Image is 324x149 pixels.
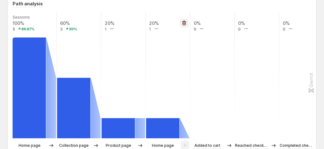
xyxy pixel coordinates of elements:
h3: Path analysis [13,1,43,7]
text: 100% [13,20,24,26]
text: 60% [60,20,70,26]
text: 0% [194,20,201,26]
path: Collection page-f2bed1e43ff6e48c: 3 [57,78,90,138]
text: 3 [60,27,63,32]
text: 20% [105,20,115,26]
text: 1 [105,27,106,32]
p: Home page [19,142,41,149]
text: Sessions [13,15,30,20]
text: 0 [283,27,285,32]
text: 0% [238,20,245,26]
text: 66.67% [21,27,35,31]
path: Product page-5,914,205c4,089ae7b: 1 [102,118,135,138]
p: Collection page [59,142,89,149]
text: 0 [238,27,241,32]
text: 5 [13,27,15,32]
path: Home page-1c8ff86f62cb2fea: 1 [146,118,179,138]
p: Home page [152,142,174,149]
text: 0% [283,20,290,26]
text: 1 [149,27,151,32]
text: 50% [69,27,77,31]
text: 20% [149,20,159,26]
p: Added to cart [194,142,220,149]
p: Product page [106,142,131,149]
p: Reached checkout [235,142,269,149]
text: 0 [194,27,196,32]
p: Completed checkout [280,142,313,149]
